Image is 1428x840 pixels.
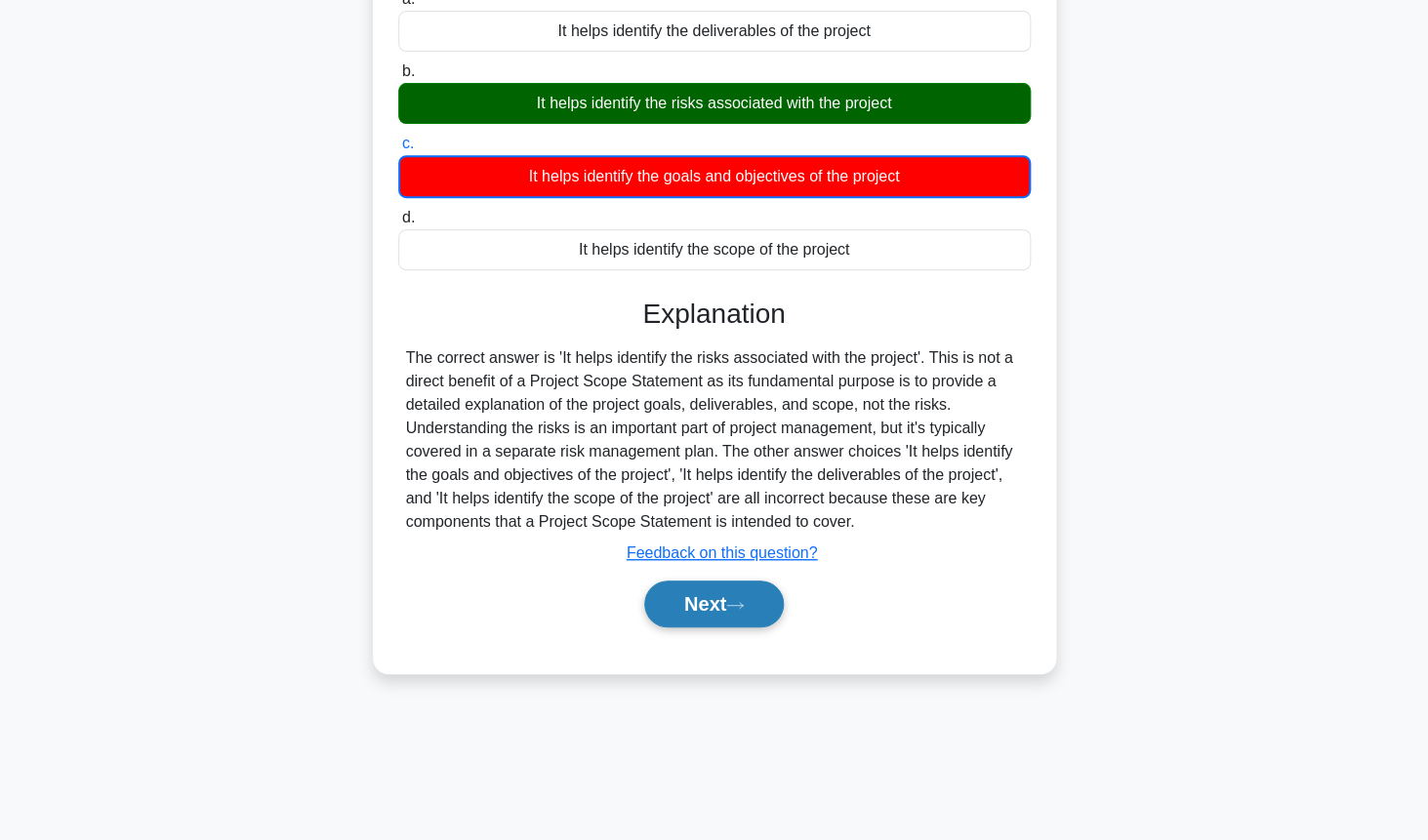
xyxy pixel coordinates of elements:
div: It helps identify the deliverables of the project [398,11,1031,52]
div: It helps identify the risks associated with the project [398,83,1031,124]
span: d. [402,209,415,225]
h3: Explanation [410,298,1019,331]
div: The correct answer is 'It helps identify the risks associated with the project'. This is not a di... [406,346,1023,534]
span: b. [402,62,415,79]
button: Next [644,580,784,627]
span: c. [402,135,414,151]
div: It helps identify the goals and objectives of the project [398,155,1031,198]
a: Feedback on this question? [627,544,818,561]
div: It helps identify the scope of the project [398,229,1031,270]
